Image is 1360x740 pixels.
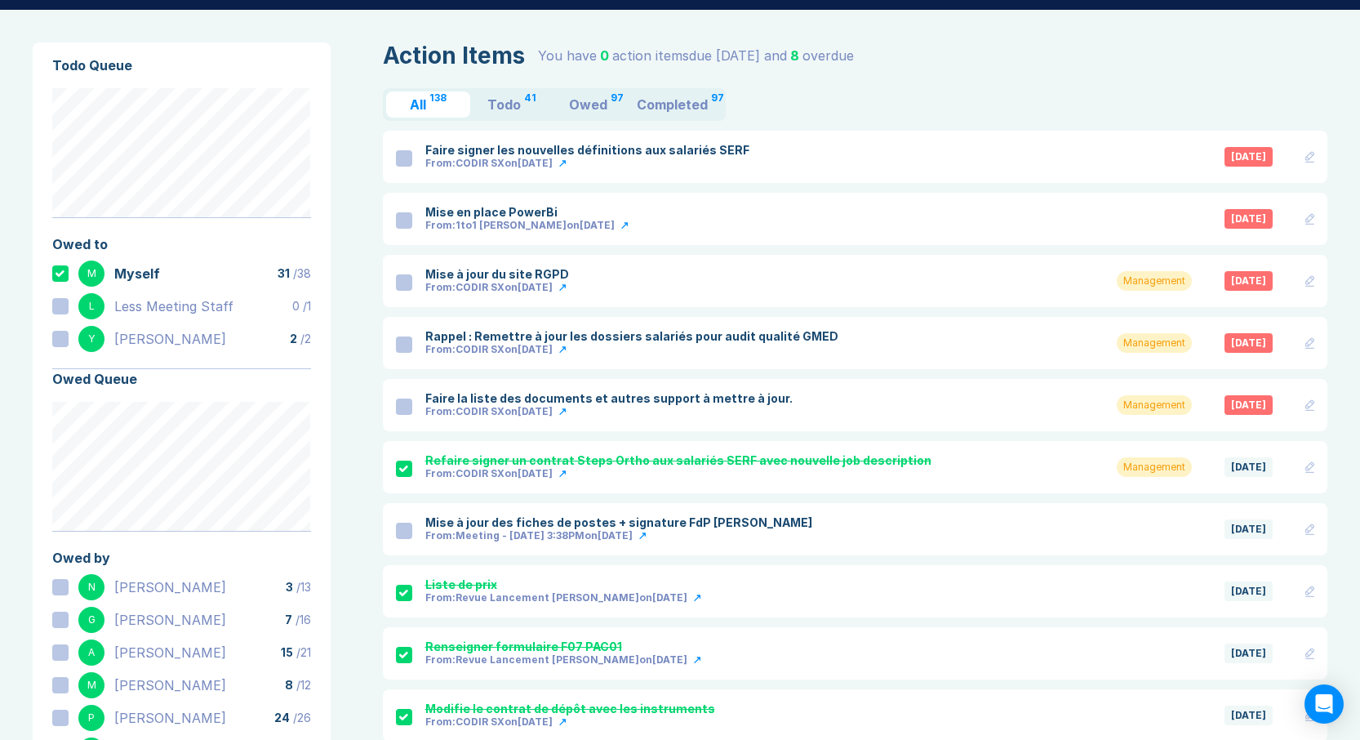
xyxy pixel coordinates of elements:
a: From:CODIR SXon[DATE] [425,715,715,729]
span: 0 [600,47,609,64]
div: 2025-05-06T23:00:00+00:00 [1224,271,1273,291]
a: From:Revue Lancement [PERSON_NAME]on[DATE] [425,653,701,666]
div: Less Meeting Staff [114,296,233,316]
div: M [78,261,104,287]
div: G [78,607,104,633]
div: Management [1117,457,1192,477]
div: / 1 [292,300,311,313]
span: 15 [281,645,293,659]
div: Rappel : Remettre à jour les dossiers salariés pour audit qualité GMED [425,330,838,343]
div: Modifie le contrat de dépôt avec les instruments [425,702,715,715]
div: Nicolas Dugand [114,577,226,597]
span: 3 [286,580,293,594]
div: L [78,293,104,319]
div: Philippe Lorenzati [114,708,226,728]
div: M [78,672,104,698]
div: Refaire signer un contrat Steps Ortho aux salariés SERF avec nouvelle job description [425,454,931,467]
span: 7 [285,613,292,626]
div: Management [1117,333,1192,353]
div: Todo [487,98,521,111]
div: / 21 [281,646,311,659]
a: From:CODIR SXon[DATE] [425,343,838,356]
div: A [78,640,104,666]
div: / 38 [278,267,311,280]
div: Mise à jour du site RGPD [425,268,569,281]
div: Myself [114,264,160,283]
div: / 12 [285,679,311,692]
div: Gregory Gouilloux [114,610,226,630]
div: Mise à jour des fiches de postes + signature FdP [PERSON_NAME] [425,516,812,529]
div: 97 [611,91,624,111]
a: From:CODIR SXon[DATE] [425,467,931,480]
div: 2025-06-26T22:00:00+00:00 [1224,457,1273,477]
a: From:CODIR SXon[DATE] [425,405,793,418]
div: 2023-03-21T23:00:00+00:00 [1224,582,1273,601]
div: Owed [569,98,607,111]
div: / 26 [274,711,311,724]
div: 2023-03-22T23:00:00+00:00 [1224,644,1273,663]
div: 2025-05-29T22:00:00+00:00 [1224,333,1273,353]
a: From:CODIR SXon[DATE] [425,157,749,170]
div: Completed [637,98,708,111]
div: Todo Queue [52,56,311,75]
div: 2025-03-30T22:00:00+00:00 [1224,209,1273,229]
div: 2025-06-08T22:00:00+00:00 [1224,395,1273,415]
div: / 13 [286,581,311,594]
div: Yannick Ricol [114,329,226,349]
div: P [78,705,104,731]
div: / 16 [285,613,311,626]
div: Faire la liste des documents et autres support à mettre à jour. [425,392,793,405]
div: Owed Queue [52,369,311,389]
a: From:Meeting - [DATE] 3:38PMon[DATE] [425,529,812,542]
div: 41 [524,91,536,111]
div: All [410,98,426,111]
a: From:Revue Lancement [PERSON_NAME]on[DATE] [425,591,701,604]
div: 138 [429,91,447,111]
div: N [78,574,104,600]
div: Mise en place PowerBi [425,206,629,219]
span: 8 [285,678,293,692]
div: 2023-11-11T23:00:00+00:00 [1224,706,1273,725]
div: / 2 [290,332,311,345]
div: Management [1117,395,1192,415]
div: 2025-03-30T22:00:00+00:00 [1224,147,1273,167]
div: Alexis Taveau [114,643,226,662]
div: Owed to [52,234,311,254]
div: Owed by [52,548,311,568]
div: Open Intercom Messenger [1304,684,1344,724]
div: 2025-10-02T22:00:00Z [1224,519,1273,539]
div: Liste de prix [425,578,701,591]
a: From:1to1 [PERSON_NAME]on[DATE] [425,219,629,232]
span: 2 [290,332,297,345]
span: 0 [292,299,300,313]
div: Faire signer les nouvelles définitions aux salariés SERF [425,144,749,157]
div: Y [78,326,104,352]
span: 8 [790,47,799,64]
span: 24 [274,711,290,724]
div: Action Items [383,42,525,69]
span: 31 [278,266,290,280]
a: From:CODIR SXon[DATE] [425,281,569,294]
div: You have action item s due [DATE] and overdue [538,46,854,65]
div: Renseigner formulaire F07 PAC01 [425,640,701,653]
div: 97 [711,91,724,111]
div: Management [1117,271,1192,291]
div: Morgane Grenier [114,675,226,695]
